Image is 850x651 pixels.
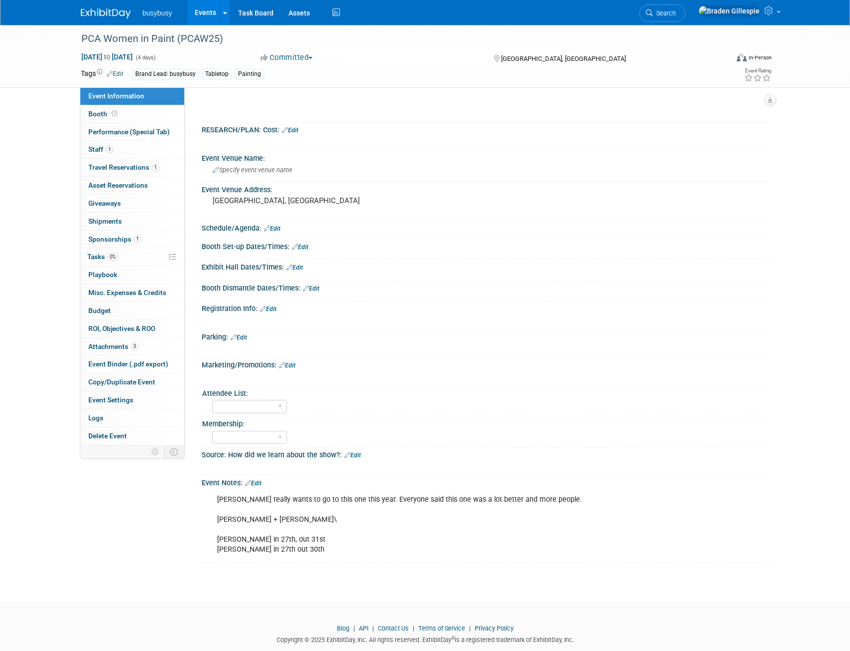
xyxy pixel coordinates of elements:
[653,9,676,17] span: Search
[107,70,123,77] a: Edit
[88,307,111,315] span: Budget
[88,271,117,279] span: Playbook
[80,284,184,302] a: Misc. Expenses & Credits
[78,30,713,48] div: PCA Women in Paint (PCAW25)
[202,475,770,488] div: Event Notes:
[88,145,113,153] span: Staff
[143,9,172,17] span: busybusy
[202,221,770,234] div: Schedule/Agenda:
[279,362,295,369] a: Edit
[81,68,123,80] td: Tags
[744,68,771,73] div: Event Rating
[235,69,264,79] div: Painting
[245,480,262,487] a: Edit
[378,625,409,632] a: Contact Us
[88,92,144,100] span: Event Information
[292,244,308,251] a: Edit
[344,452,361,459] a: Edit
[202,122,770,135] div: RESEARCH/PLAN: Cost:
[80,409,184,427] a: Logs
[88,128,170,136] span: Performance (Special Tab)
[80,231,184,248] a: Sponsorships1
[164,445,184,458] td: Toggle Event Tabs
[81,8,131,18] img: ExhibitDay
[110,110,119,117] span: Booth not reserved yet
[88,199,121,207] span: Giveaways
[131,342,138,350] span: 3
[202,69,232,79] div: Tabletop
[88,235,141,243] span: Sponsorships
[202,329,770,342] div: Parking:
[202,281,770,294] div: Booth Dismantle Dates/Times:
[88,360,168,368] span: Event Binder (.pdf export)
[351,625,357,632] span: |
[80,355,184,373] a: Event Binder (.pdf export)
[102,53,112,61] span: to
[80,338,184,355] a: Attachments3
[88,378,155,386] span: Copy/Duplicate Event
[80,87,184,105] a: Event Information
[80,266,184,284] a: Playbook
[106,146,113,153] span: 1
[210,490,660,560] div: [PERSON_NAME] really wants to go to this one this year. Everyone said this one was a lot better a...
[88,396,133,404] span: Event Settings
[135,54,156,61] span: (4 days)
[418,625,465,632] a: Terms of Service
[88,432,127,440] span: Delete Event
[88,414,103,422] span: Logs
[107,253,118,261] span: 0%
[748,54,772,61] div: In-Person
[231,334,247,341] a: Edit
[202,151,770,163] div: Event Venue Name:
[80,213,184,230] a: Shipments
[475,625,514,632] a: Privacy Policy
[698,5,760,16] img: Braden Gillespie
[80,141,184,158] a: Staff1
[80,320,184,337] a: ROI, Objectives & ROO
[202,260,770,273] div: Exhibit Hall Dates/Times:
[80,427,184,445] a: Delete Event
[202,416,765,429] div: Membership:
[80,195,184,212] a: Giveaways
[451,636,455,641] sup: ®
[202,357,770,370] div: Marketing/Promotions:
[80,159,184,176] a: Travel Reservations1
[737,53,747,61] img: Format-Inperson.png
[80,123,184,141] a: Performance (Special Tab)
[88,110,119,118] span: Booth
[202,301,770,314] div: Registration Info:
[80,248,184,266] a: Tasks0%
[88,217,122,225] span: Shipments
[202,182,770,195] div: Event Venue Address:
[152,164,159,171] span: 1
[80,302,184,320] a: Budget
[80,177,184,194] a: Asset Reservations
[359,625,368,632] a: API
[370,625,376,632] span: |
[213,196,427,205] pre: [GEOGRAPHIC_DATA], [GEOGRAPHIC_DATA]
[260,306,277,313] a: Edit
[501,55,626,62] span: [GEOGRAPHIC_DATA], [GEOGRAPHIC_DATA]
[80,391,184,409] a: Event Settings
[88,289,166,297] span: Misc. Expenses & Credits
[202,239,770,252] div: Booth Set-up Dates/Times:
[80,373,184,391] a: Copy/Duplicate Event
[669,52,772,67] div: Event Format
[467,625,473,632] span: |
[202,386,765,398] div: Attendee List:
[337,625,349,632] a: Blog
[81,52,133,61] span: [DATE] [DATE]
[147,445,164,458] td: Personalize Event Tab Strip
[410,625,417,632] span: |
[88,342,138,350] span: Attachments
[87,253,118,261] span: Tasks
[80,105,184,123] a: Booth
[639,4,685,22] a: Search
[88,163,159,171] span: Travel Reservations
[202,447,770,460] div: Source: How did we learn about the show?:
[88,181,148,189] span: Asset Reservations
[264,225,281,232] a: Edit
[213,166,292,174] span: Specify event venue name
[88,325,155,332] span: ROI, Objectives & ROO
[132,69,199,79] div: Brand Lead: busybusy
